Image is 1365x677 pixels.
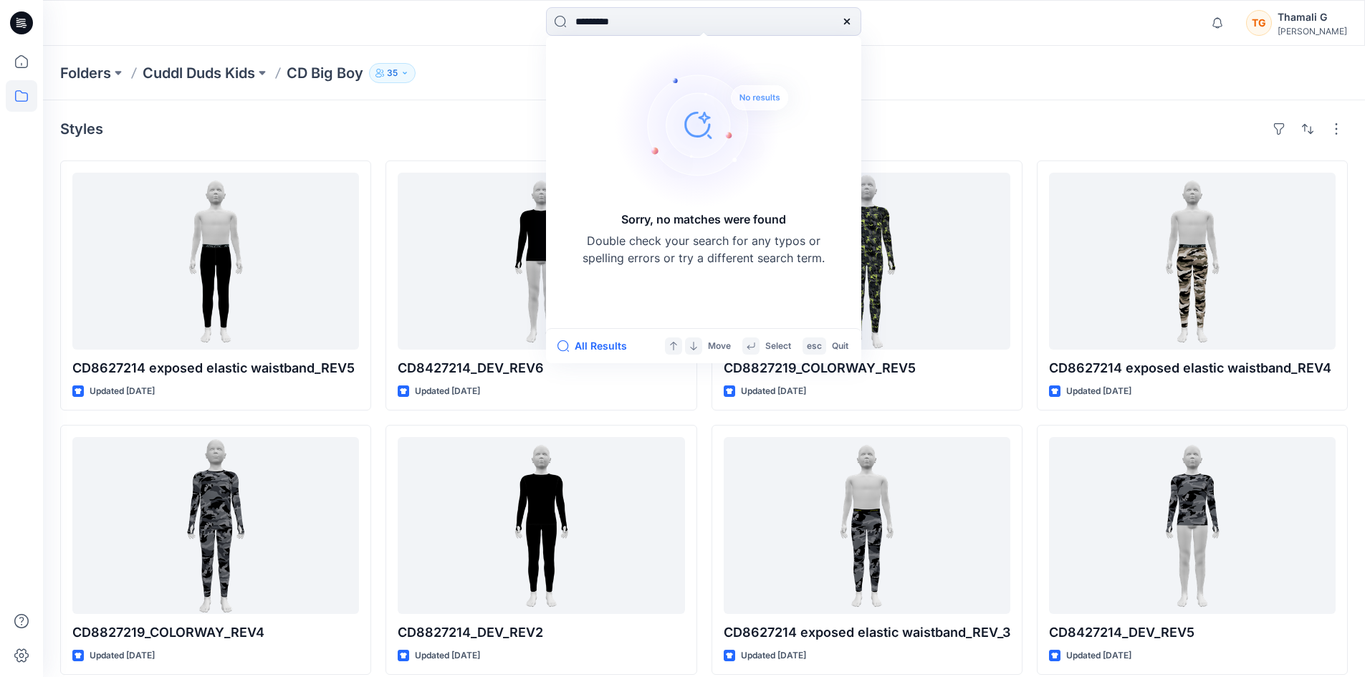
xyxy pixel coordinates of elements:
a: CD8827219_COLORWAY_REV4 [72,437,359,614]
p: Updated [DATE] [90,648,155,663]
a: CD8627214 exposed elastic waistband_REV4 [1049,173,1336,350]
button: All Results [557,337,636,355]
p: CD8827219_COLORWAY_REV5 [724,358,1010,378]
a: CD8827219_COLORWAY_REV5 [724,173,1010,350]
p: esc [807,339,822,354]
p: CD8627214 exposed elastic waistband_REV_3 [724,623,1010,643]
p: Updated [DATE] [415,384,480,399]
img: Sorry, no matches were found [615,39,815,211]
h5: Sorry, no matches were found [621,211,786,228]
a: CD8627214 exposed elastic waistband_REV5 [72,173,359,350]
p: Updated [DATE] [741,648,806,663]
a: CD8627214 exposed elastic waistband_REV_3 [724,437,1010,614]
a: CD8827214_DEV_REV2 [398,437,684,614]
p: CD8627214 exposed elastic waistband_REV4 [1049,358,1336,378]
button: 35 [369,63,416,83]
p: Updated [DATE] [415,648,480,663]
p: CD8627214 exposed elastic waistband_REV5 [72,358,359,378]
p: CD8427214_DEV_REV5 [1049,623,1336,643]
p: Updated [DATE] [1066,384,1131,399]
a: Folders [60,63,111,83]
p: CD Big Boy [287,63,363,83]
p: CD8427214_DEV_REV6 [398,358,684,378]
a: CD8427214_DEV_REV6 [398,173,684,350]
p: Updated [DATE] [741,384,806,399]
p: Updated [DATE] [1066,648,1131,663]
p: Quit [832,339,848,354]
p: 35 [387,65,398,81]
p: CD8827214_DEV_REV2 [398,623,684,643]
div: TG [1246,10,1272,36]
p: Move [708,339,731,354]
p: Updated [DATE] [90,384,155,399]
a: CD8427214_DEV_REV5 [1049,437,1336,614]
p: CD8827219_COLORWAY_REV4 [72,623,359,643]
p: Select [765,339,791,354]
p: Double check your search for any typos or spelling errors or try a different search term. [582,232,825,267]
h4: Styles [60,120,103,138]
div: [PERSON_NAME] [1278,26,1347,37]
div: Thamali G [1278,9,1347,26]
a: Cuddl Duds Kids [143,63,255,83]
